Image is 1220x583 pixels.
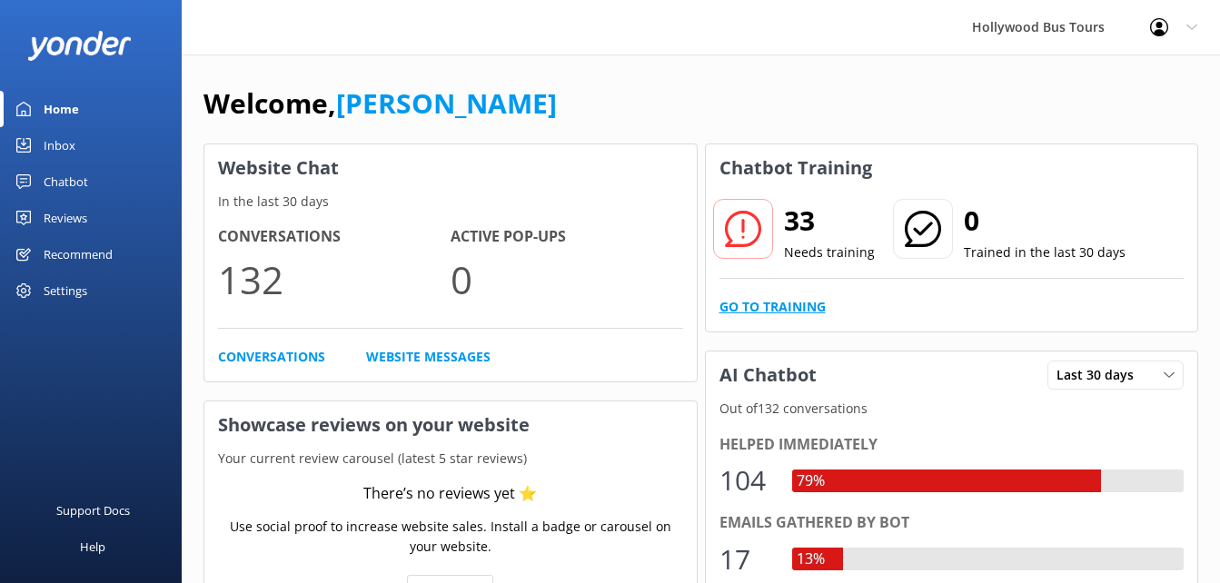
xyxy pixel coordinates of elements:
[204,192,697,212] p: In the last 30 days
[218,347,325,367] a: Conversations
[44,163,88,200] div: Chatbot
[44,236,113,272] div: Recommend
[451,249,683,310] p: 0
[719,538,774,581] div: 17
[719,297,826,317] a: Go to Training
[964,199,1126,242] h2: 0
[218,249,451,310] p: 132
[706,399,1198,419] p: Out of 132 conversations
[44,127,75,163] div: Inbox
[204,144,697,192] h3: Website Chat
[80,529,105,565] div: Help
[44,200,87,236] div: Reviews
[56,492,130,529] div: Support Docs
[719,459,774,502] div: 104
[366,347,491,367] a: Website Messages
[451,225,683,249] h4: Active Pop-ups
[44,91,79,127] div: Home
[719,433,1185,457] div: Helped immediately
[964,242,1126,262] p: Trained in the last 30 days
[218,225,451,249] h4: Conversations
[363,482,537,506] div: There’s no reviews yet ⭐
[218,517,683,558] p: Use social proof to increase website sales. Install a badge or carousel on your website.
[204,401,697,449] h3: Showcase reviews on your website
[792,548,829,571] div: 13%
[336,84,557,122] a: [PERSON_NAME]
[204,449,697,469] p: Your current review carousel (latest 5 star reviews)
[706,351,830,399] h3: AI Chatbot
[27,31,132,61] img: yonder-white-logo.png
[784,242,875,262] p: Needs training
[719,511,1185,535] div: Emails gathered by bot
[784,199,875,242] h2: 33
[44,272,87,309] div: Settings
[706,144,886,192] h3: Chatbot Training
[792,469,829,493] div: 79%
[1056,365,1145,385] span: Last 30 days
[203,82,557,125] h1: Welcome,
